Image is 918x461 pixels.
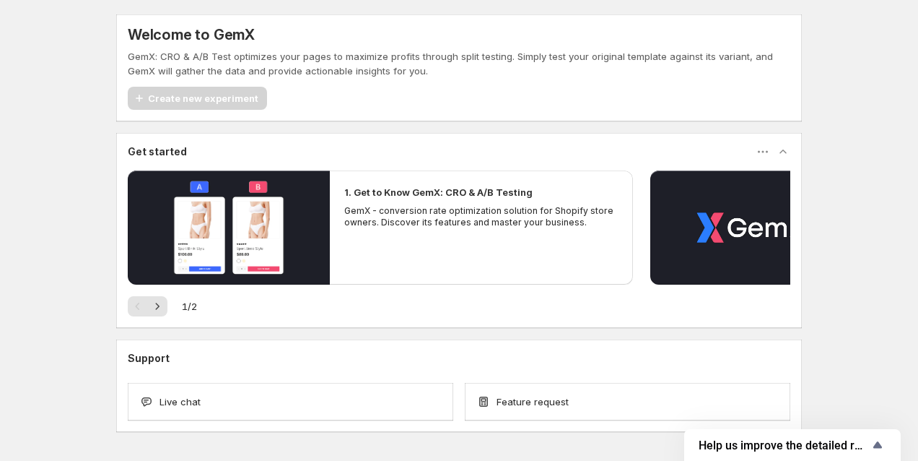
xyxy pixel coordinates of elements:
span: Help us improve the detailed report for A/B campaigns [699,439,869,452]
span: Live chat [159,395,201,409]
h3: Support [128,351,170,366]
span: Feature request [497,395,569,409]
p: GemX - conversion rate optimization solution for Shopify store owners. Discover its features and ... [344,205,618,228]
h5: Welcome to GemX [128,26,255,43]
h3: Get started [128,145,187,159]
button: Show survey - Help us improve the detailed report for A/B campaigns [699,436,886,454]
h2: 1. Get to Know GemX: CRO & A/B Testing [344,185,533,199]
p: GemX: CRO & A/B Test optimizes your pages to maximize profits through split testing. Simply test ... [128,49,790,78]
span: 1 / 2 [182,299,197,314]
